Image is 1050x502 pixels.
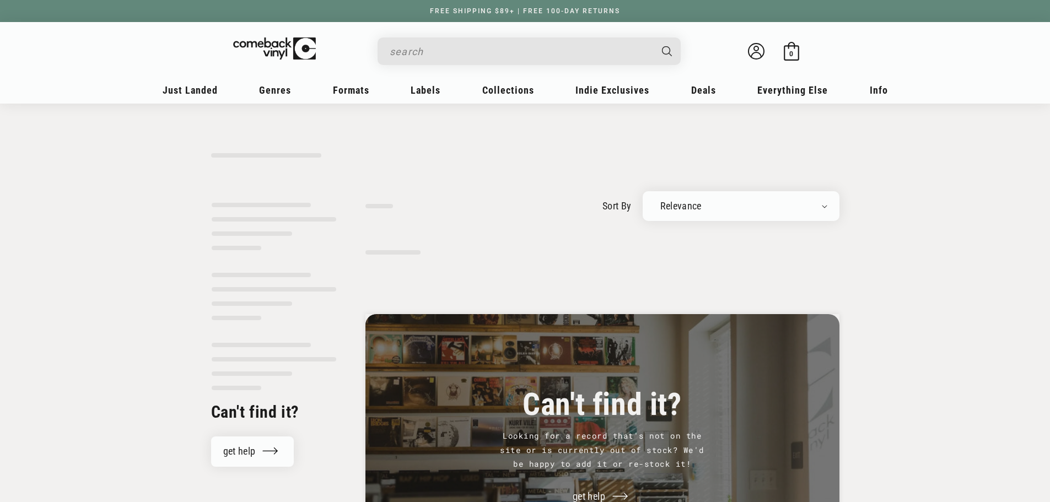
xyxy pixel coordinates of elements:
[789,50,793,58] span: 0
[333,84,369,96] span: Formats
[163,84,218,96] span: Just Landed
[419,7,631,15] a: FREE SHIPPING $89+ | FREE 100-DAY RETURNS
[411,84,440,96] span: Labels
[378,37,681,65] div: Search
[211,436,294,467] a: get help
[602,198,632,213] label: sort by
[870,84,888,96] span: Info
[757,84,828,96] span: Everything Else
[575,84,649,96] span: Indie Exclusives
[498,429,707,471] p: Looking for a record that's not on the site or is currently out of stock? We'd be happy to add it...
[393,392,812,418] h3: Can't find it?
[259,84,291,96] span: Genres
[482,84,534,96] span: Collections
[390,40,651,63] input: search
[691,84,716,96] span: Deals
[652,37,682,65] button: Search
